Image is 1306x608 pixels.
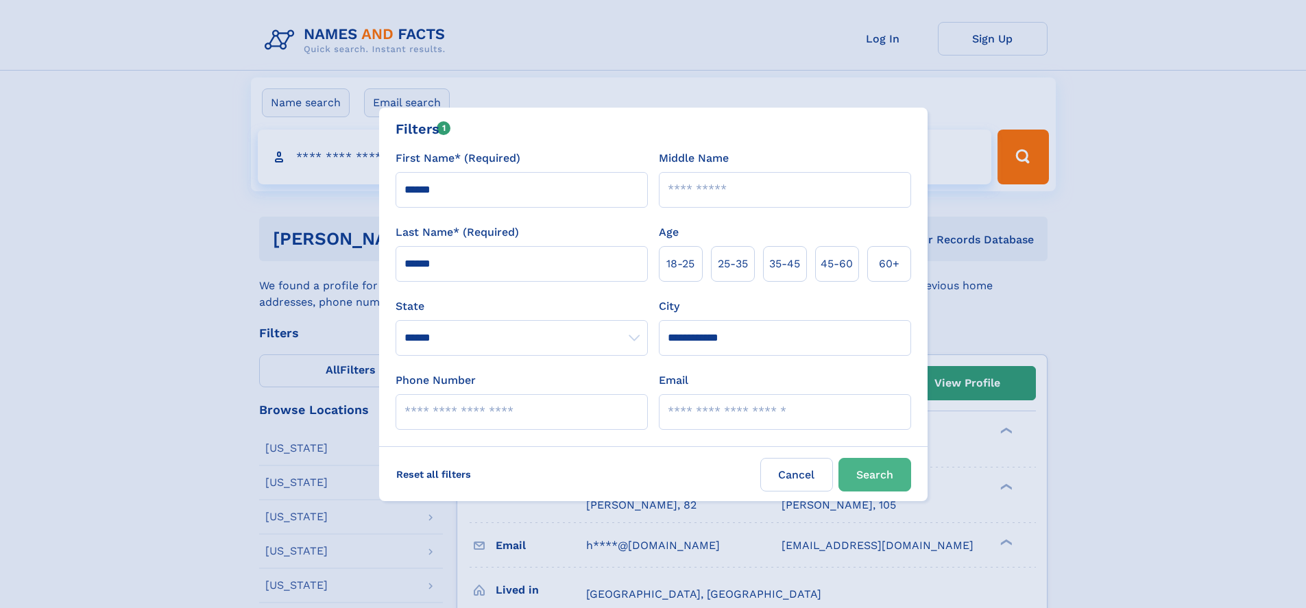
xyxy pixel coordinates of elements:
[760,458,833,491] label: Cancel
[838,458,911,491] button: Search
[821,256,853,272] span: 45‑60
[396,298,648,315] label: State
[718,256,748,272] span: 25‑35
[666,256,694,272] span: 18‑25
[396,372,476,389] label: Phone Number
[387,458,480,491] label: Reset all filters
[659,150,729,167] label: Middle Name
[769,256,800,272] span: 35‑45
[879,256,899,272] span: 60+
[396,150,520,167] label: First Name* (Required)
[396,119,451,139] div: Filters
[659,298,679,315] label: City
[659,224,679,241] label: Age
[396,224,519,241] label: Last Name* (Required)
[659,372,688,389] label: Email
